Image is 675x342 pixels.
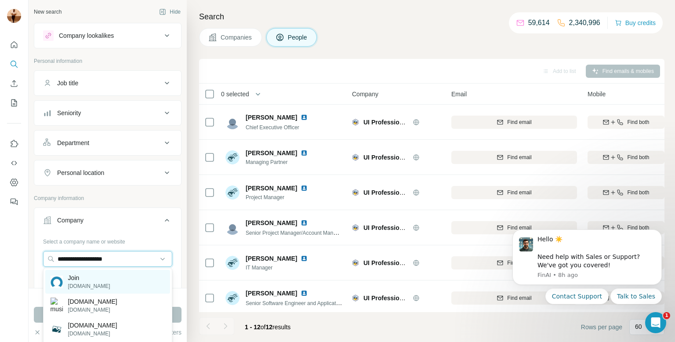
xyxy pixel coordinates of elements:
span: UI Professional Services [363,154,435,161]
p: 2,340,996 [569,18,600,28]
img: Avatar [225,115,240,129]
img: LinkedIn logo [301,255,308,262]
img: LinkedIn logo [301,290,308,297]
button: Find both [588,151,664,164]
div: Select a company name or website [43,234,172,246]
div: Seniority [57,109,81,117]
span: Companies [221,33,253,42]
p: [DOMAIN_NAME] [68,330,117,338]
button: My lists [7,95,21,111]
button: Company [34,210,181,234]
p: 59,614 [528,18,550,28]
span: [PERSON_NAME] [246,184,297,193]
button: Seniority [34,102,181,124]
span: Find both [627,153,649,161]
button: Find email [451,151,577,164]
span: Project Manager [246,193,311,201]
span: UI Professional Services [363,259,435,266]
button: Find email [451,186,577,199]
span: UI Professional Services [363,295,435,302]
button: Hide [153,5,187,18]
img: Logo of UI Professional Services [352,224,359,231]
span: Senior Project Manager/Account Manager [246,229,344,236]
span: Find email [507,118,531,126]
span: [PERSON_NAME] [246,218,297,227]
button: Use Surfe on LinkedIn [7,136,21,152]
img: Logo of UI Professional Services [352,295,359,302]
img: music2join.de [51,298,63,313]
div: Job title [57,79,78,87]
span: Find email [507,153,531,161]
button: Find email [451,291,577,305]
span: Email [451,90,467,98]
span: [PERSON_NAME] [246,113,297,122]
span: Company [352,90,378,98]
button: Clear [34,328,59,337]
img: Logo of UI Professional Services [352,119,359,126]
span: UI Professional Services [363,119,435,126]
p: 60 [635,322,642,331]
button: Buy credits [615,17,656,29]
img: Logo of UI Professional Services [352,259,359,266]
button: Feedback [7,194,21,210]
button: Personal location [34,162,181,183]
img: Logo of UI Professional Services [352,154,359,161]
span: results [245,324,290,331]
button: Department [34,132,181,153]
img: Join [51,276,63,288]
p: [DOMAIN_NAME] [68,282,110,290]
img: Avatar [225,221,240,235]
div: Company lookalikes [59,31,114,40]
span: Managing Partner [246,158,311,166]
button: Job title [34,73,181,94]
img: LinkedIn logo [301,185,308,192]
button: Quick start [7,37,21,53]
p: Personal information [34,57,181,65]
h4: Search [199,11,664,23]
span: People [288,33,308,42]
p: Company information [34,194,181,202]
span: Chief Executive Officer [246,124,299,131]
img: LinkedIn logo [301,219,308,226]
img: LinkedIn logo [301,114,308,121]
img: Avatar [225,150,240,164]
span: IT Manager [246,264,311,272]
span: Find both [627,118,649,126]
span: 1 - 12 [245,324,261,331]
button: Find both [588,116,664,129]
span: 12 [266,324,273,331]
img: Avatar [7,9,21,23]
img: Avatar [225,291,240,305]
button: Find both [588,221,664,234]
p: [DOMAIN_NAME] [68,297,117,306]
span: UI Professional Services [363,224,435,231]
img: LinkedIn logo [301,149,308,156]
div: Company [57,216,83,225]
span: Find both [627,189,649,196]
span: [PERSON_NAME] [246,289,297,298]
span: Find email [507,189,531,196]
img: db-join.de [51,323,63,335]
img: Avatar [225,186,240,200]
span: of [261,324,266,331]
div: New search [34,8,62,16]
span: [PERSON_NAME] [246,254,297,263]
iframe: Intercom live chat [645,312,666,333]
button: Find both [588,186,664,199]
img: Avatar [225,256,240,270]
button: Use Surfe API [7,155,21,171]
span: UI Professional Services [363,189,435,196]
span: [PERSON_NAME] [246,149,297,157]
button: Dashboard [7,175,21,190]
iframe: Intercom notifications message [499,222,675,309]
p: [DOMAIN_NAME] [68,306,117,314]
span: 0 selected [221,90,249,98]
span: 1 [663,312,670,319]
